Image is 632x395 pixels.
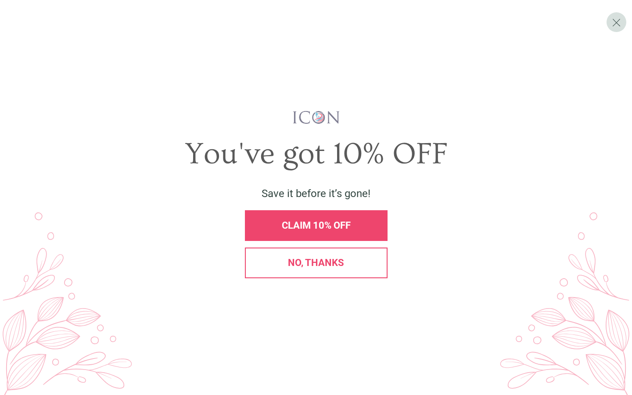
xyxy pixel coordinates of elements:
[288,257,344,268] span: No, thanks
[282,220,351,231] span: CLAIM 10% OFF
[262,187,370,200] span: Save it before it’s gone!
[612,16,621,29] span: X
[291,110,341,125] img: iconwallstickersl_1754656298800.png
[185,137,448,171] span: You've got 10% OFF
